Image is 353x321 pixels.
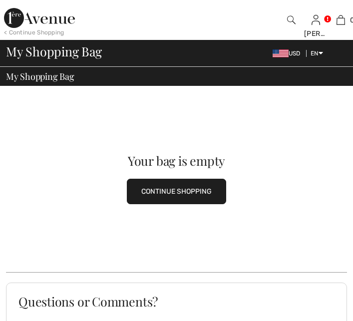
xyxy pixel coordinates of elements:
[4,8,75,28] img: 1ère Avenue
[23,154,330,167] div: Your bag is empty
[6,45,102,57] span: My Shopping Bag
[287,14,296,26] img: search the website
[18,295,335,308] h3: Questions or Comments?
[273,50,305,57] span: USD
[4,28,64,37] div: < Continue Shopping
[312,14,320,26] img: My Info
[311,50,323,57] span: EN
[329,14,353,26] a: 0
[312,15,320,24] a: Sign In
[337,14,345,26] img: My Bag
[304,28,328,39] div: [PERSON_NAME]
[273,49,289,57] img: US Dollar
[127,179,226,204] button: CONTINUE SHOPPING
[6,72,74,81] span: My Shopping Bag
